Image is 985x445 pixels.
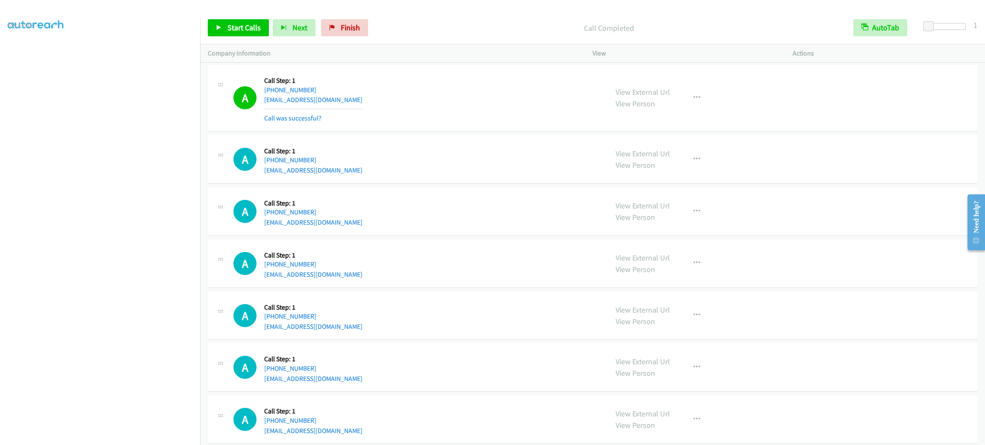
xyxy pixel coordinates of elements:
[208,48,577,59] p: Company Information
[264,322,363,331] a: [EMAIL_ADDRESS][DOMAIN_NAME]
[233,200,257,223] h1: A
[264,355,363,363] h5: Call Step: 1
[616,212,655,222] a: View Person
[616,149,670,158] a: View External Url
[853,19,907,36] button: AutoTab
[233,356,257,379] h1: A
[793,48,977,59] p: Actions
[616,368,655,378] a: View Person
[593,48,777,59] p: View
[264,86,316,94] a: [PHONE_NUMBER]
[233,304,257,327] h1: A
[264,208,316,216] a: [PHONE_NUMBER]
[233,252,257,275] h1: A
[264,416,316,425] a: [PHONE_NUMBER]
[208,19,269,36] a: Start Calls
[273,19,316,36] button: Next
[292,23,307,32] span: Next
[264,199,363,208] h5: Call Step: 1
[233,356,257,379] div: The call is yet to be attempted
[264,407,363,416] h5: Call Step: 1
[233,86,257,109] h1: A
[973,19,977,31] div: 1
[264,166,363,174] a: [EMAIL_ADDRESS][DOMAIN_NAME]
[616,305,670,315] a: View External Url
[960,188,985,256] iframe: Resource Center
[264,147,363,155] h5: Call Step: 1
[227,23,261,32] span: Start Calls
[341,23,360,32] span: Finish
[616,99,655,108] a: View Person
[264,375,363,383] a: [EMAIL_ADDRESS][DOMAIN_NAME]
[616,160,655,170] a: View Person
[264,312,316,320] a: [PHONE_NUMBER]
[8,20,33,29] a: My Lists
[264,114,321,122] a: Call was successful?
[264,270,363,278] a: [EMAIL_ADDRESS][DOMAIN_NAME]
[264,76,363,85] h5: Call Step: 1
[616,409,670,419] a: View External Url
[616,201,670,211] a: View External Url
[616,420,655,430] a: View Person
[264,427,363,435] a: [EMAIL_ADDRESS][DOMAIN_NAME]
[264,303,363,312] h5: Call Step: 1
[8,38,200,444] iframe: To enrich screen reader interactions, please activate Accessibility in Grammarly extension settings
[233,304,257,327] div: The call is yet to be attempted
[264,218,363,226] a: [EMAIL_ADDRESS][DOMAIN_NAME]
[616,253,670,263] a: View External Url
[264,156,316,164] a: [PHONE_NUMBER]
[233,252,257,275] div: The call is yet to be attempted
[233,408,257,431] h1: A
[616,264,655,274] a: View Person
[321,19,368,36] a: Finish
[616,316,655,326] a: View Person
[264,364,316,372] a: [PHONE_NUMBER]
[233,148,257,171] div: The call is yet to be attempted
[616,357,670,366] a: View External Url
[233,148,257,171] h1: A
[233,408,257,431] div: The call is yet to be attempted
[264,260,316,268] a: [PHONE_NUMBER]
[264,96,363,104] a: [EMAIL_ADDRESS][DOMAIN_NAME]
[616,87,670,97] a: View External Url
[264,251,363,260] h5: Call Step: 1
[380,22,838,34] p: Call Completed
[233,200,257,223] div: The call is yet to be attempted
